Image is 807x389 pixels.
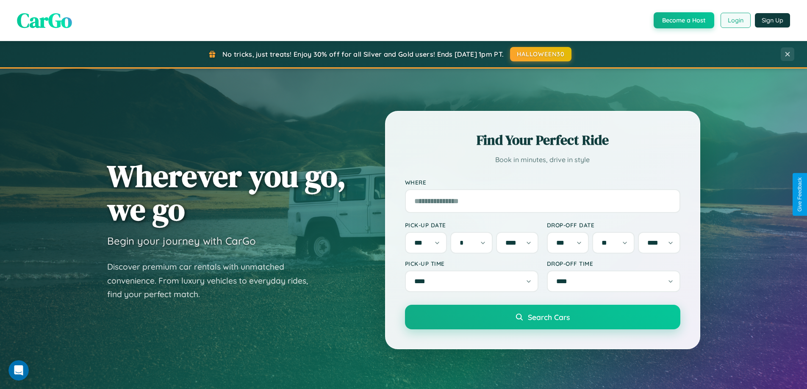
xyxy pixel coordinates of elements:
[721,13,751,28] button: Login
[510,47,571,61] button: HALLOWEEN30
[547,260,680,267] label: Drop-off Time
[17,6,72,34] span: CarGo
[107,159,346,226] h1: Wherever you go, we go
[405,179,680,186] label: Where
[755,13,790,28] button: Sign Up
[654,12,714,28] button: Become a Host
[405,305,680,329] button: Search Cars
[107,235,256,247] h3: Begin your journey with CarGo
[547,221,680,229] label: Drop-off Date
[405,221,538,229] label: Pick-up Date
[8,360,29,381] iframe: Intercom live chat
[107,260,319,301] p: Discover premium car rentals with unmatched convenience. From luxury vehicles to everyday rides, ...
[222,50,504,58] span: No tricks, just treats! Enjoy 30% off for all Silver and Gold users! Ends [DATE] 1pm PT.
[528,312,570,322] span: Search Cars
[797,177,803,212] div: Give Feedback
[405,154,680,166] p: Book in minutes, drive in style
[405,131,680,149] h2: Find Your Perfect Ride
[405,260,538,267] label: Pick-up Time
